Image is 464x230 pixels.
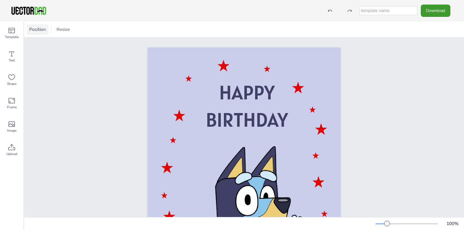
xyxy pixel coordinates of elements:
[54,24,72,35] button: Resize
[7,128,16,133] span: Image
[9,58,15,63] span: Text
[445,221,460,227] div: 100 %
[421,5,450,17] button: Download
[359,6,418,15] input: template name
[5,34,19,40] span: Template
[6,151,17,157] span: Upload
[219,80,275,105] span: HAPPY
[206,107,288,132] span: BIRTHDAY
[7,105,17,110] span: Frame
[28,26,47,32] span: Position
[10,6,47,16] img: VectorDad-1.png
[7,81,16,86] span: Shape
